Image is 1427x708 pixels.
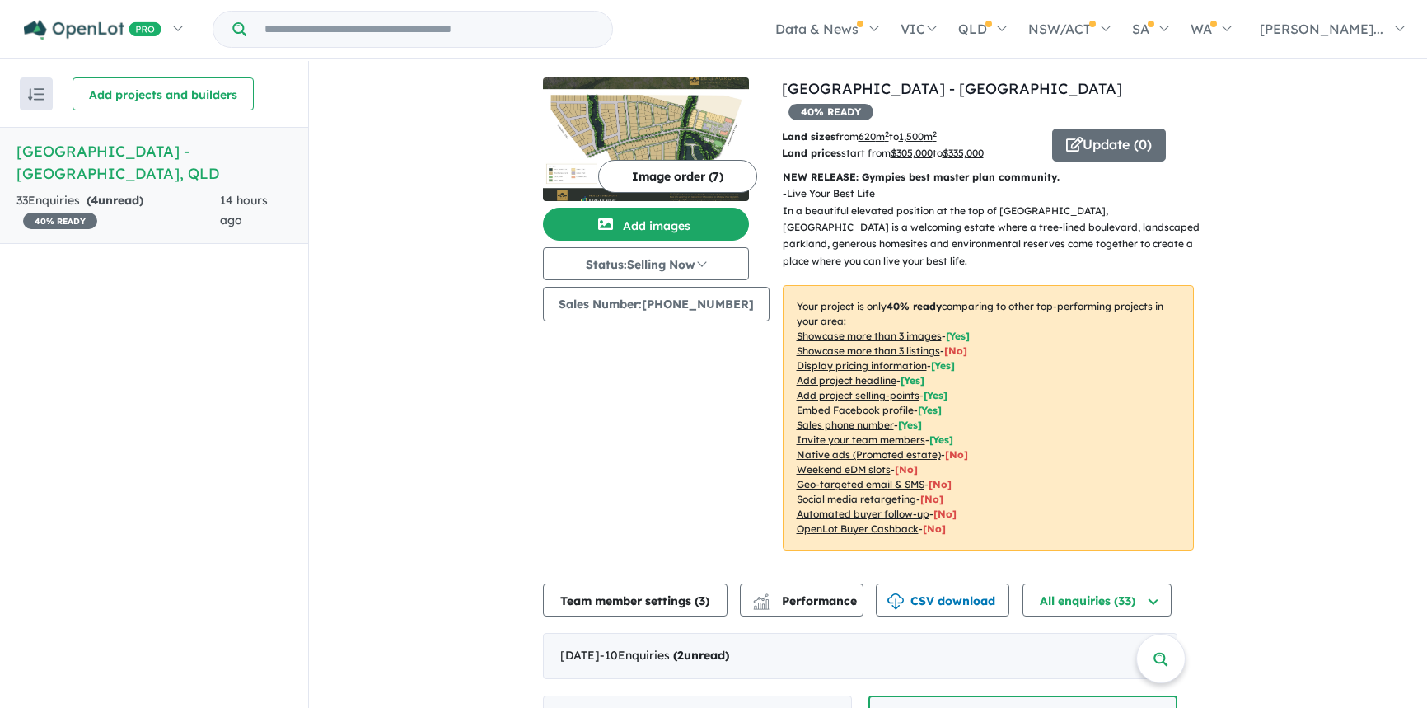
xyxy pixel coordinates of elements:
span: [ Yes ] [931,359,955,372]
button: Performance [740,584,863,617]
span: [No] [933,508,957,520]
b: Land prices [782,147,841,159]
u: OpenLot Buyer Cashback [797,523,919,535]
p: Your project is only comparing to other top-performing projects in your area: - - - - - - - - - -... [783,285,1194,551]
img: sort.svg [28,88,44,101]
p: start from [782,145,1040,162]
button: All enquiries (33) [1022,584,1172,617]
span: [ Yes ] [898,419,922,431]
input: Try estate name, suburb, builder or developer [250,12,609,47]
span: 2 [677,648,684,663]
button: Sales Number:[PHONE_NUMBER] [543,287,770,321]
a: [GEOGRAPHIC_DATA] - [GEOGRAPHIC_DATA] [782,79,1122,98]
b: 40 % ready [887,300,942,312]
span: 40 % READY [788,104,873,120]
span: 14 hours ago [220,193,268,227]
u: Geo-targeted email & SMS [797,478,924,490]
strong: ( unread) [673,648,729,663]
span: [No] [929,478,952,490]
button: Add images [543,208,749,241]
u: Weekend eDM slots [797,463,891,476]
h5: [GEOGRAPHIC_DATA] - [GEOGRAPHIC_DATA] , QLD [16,140,292,185]
span: [ Yes ] [924,389,947,401]
span: [No] [923,523,946,535]
img: line-chart.svg [753,593,768,603]
u: Showcase more than 3 images [797,330,942,342]
span: - 10 Enquir ies [600,648,729,663]
button: Image order (7) [598,160,757,193]
span: [ No ] [944,345,967,357]
span: [ Yes ] [929,434,953,446]
span: [No] [895,463,918,476]
button: Status:Selling Now [543,247,749,280]
u: Native ads (Promoted estate) [797,448,941,461]
span: [ Yes ] [901,374,924,387]
span: [PERSON_NAME]... [1260,21,1383,37]
u: Social media retargeting [797,493,916,505]
sup: 2 [933,129,937,138]
span: [ Yes ] [918,404,942,416]
p: from [782,129,1040,145]
u: Add project headline [797,374,896,387]
span: 40 % READY [23,213,97,229]
u: Invite your team members [797,434,925,446]
img: download icon [887,593,904,610]
span: to [889,130,937,143]
u: Automated buyer follow-up [797,508,929,520]
div: [DATE] [543,633,1177,679]
b: Land sizes [782,130,835,143]
u: Sales phone number [797,419,894,431]
p: - Live Your Best Life In a beautiful elevated position at the top of [GEOGRAPHIC_DATA], [GEOGRAPH... [783,185,1207,270]
sup: 2 [885,129,889,138]
u: $ 335,000 [943,147,984,159]
button: CSV download [876,584,1009,617]
strong: ( unread) [87,193,143,208]
u: Showcase more than 3 listings [797,345,940,357]
div: 33 Enquir ies [16,191,220,231]
p: NEW RELEASE: Gympies best master plan community. [783,169,1194,185]
u: Add project selling-points [797,389,919,401]
span: Performance [756,593,857,608]
button: Update (0) [1052,129,1166,162]
span: [ Yes ] [946,330,970,342]
u: Embed Facebook profile [797,404,914,416]
span: [No] [920,493,943,505]
img: bar-chart.svg [753,599,770,610]
span: [No] [945,448,968,461]
u: 1,500 m [899,130,937,143]
button: Team member settings (3) [543,584,728,617]
u: 620 m [859,130,889,143]
u: $ 305,000 [891,147,933,159]
img: Bellagrove Estate - Pie Creek [543,77,749,201]
span: 3 [699,593,705,608]
button: Add projects and builders [73,77,254,110]
img: Openlot PRO Logo White [24,20,161,40]
u: Display pricing information [797,359,927,372]
span: 4 [91,193,98,208]
span: to [933,147,984,159]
